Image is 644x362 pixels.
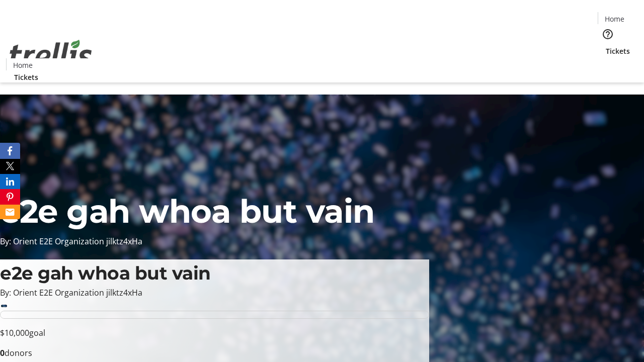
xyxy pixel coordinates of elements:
button: Cart [598,56,618,76]
span: Home [13,60,33,70]
button: Help [598,24,618,44]
span: Tickets [14,72,38,82]
a: Home [7,60,39,70]
a: Tickets [6,72,46,82]
span: Home [605,14,624,24]
a: Home [598,14,630,24]
img: Orient E2E Organization jilktz4xHa's Logo [6,29,96,79]
a: Tickets [598,46,638,56]
span: Tickets [606,46,630,56]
